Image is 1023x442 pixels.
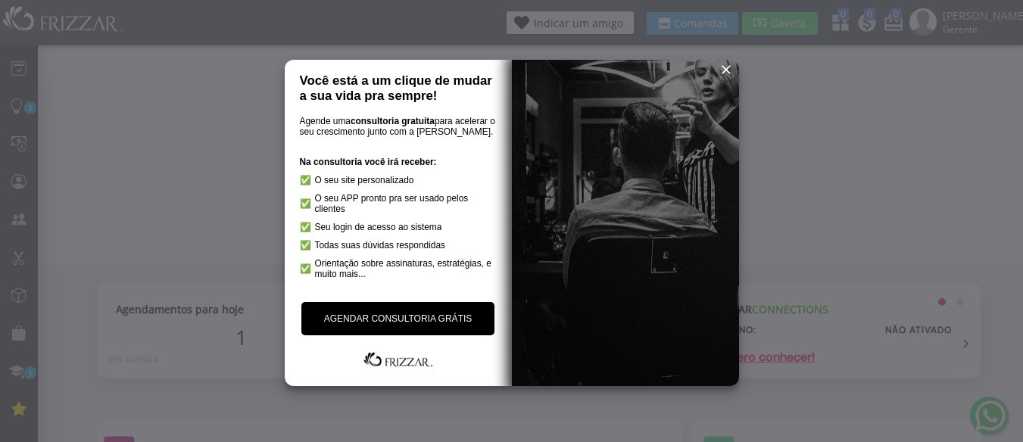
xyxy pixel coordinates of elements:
[300,116,497,137] p: Agende uma para acelerar o seu crescimento junto com a [PERSON_NAME].
[300,157,437,167] strong: Na consultoria você irá receber:
[301,302,495,335] a: AGENDAR CONSULTORIA GRÁTIS
[300,175,497,185] li: O seu site personalizado
[300,258,497,279] li: Orientação sobre assinaturas, estratégias, e muito mais...
[300,73,497,104] h1: Você está a um clique de mudar a sua vida pra sempre!
[300,193,497,214] li: O seu APP pronto pra ser usado pelos clientes
[300,222,497,232] li: Seu login de acesso ao sistema
[300,240,497,251] li: Todas suas dúvidas respondidas
[715,58,738,81] button: ui-button
[351,116,435,126] strong: consultoria gratuita
[360,350,436,369] img: Frizzar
